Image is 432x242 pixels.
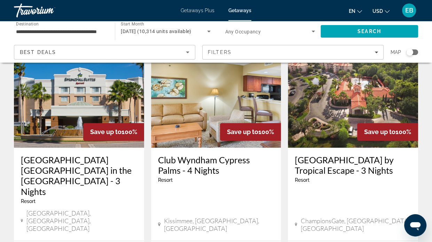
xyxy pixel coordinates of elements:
span: Search [358,29,381,34]
span: Save up to [364,128,395,135]
span: Destination [16,21,39,26]
button: User Menu [400,3,418,18]
span: USD [372,8,383,14]
div: 100% [83,123,144,141]
input: Select destination [16,28,106,36]
a: Club Wyndham Cypress Palms - 4 Nights [158,155,274,175]
span: Resort [158,177,173,183]
a: Getaways [228,8,251,13]
span: Filters [208,49,231,55]
a: Travorium [14,1,84,19]
button: Search [321,25,418,38]
mat-select: Sort by [20,48,189,56]
span: Save up to [90,128,121,135]
span: Map [391,47,401,57]
span: Any Occupancy [225,29,261,34]
span: ChampionsGate, [GEOGRAPHIC_DATA], [GEOGRAPHIC_DATA] [301,217,411,232]
img: Tuscana Resort by Tropical Escape - 3 Nights [288,36,418,148]
span: Kissimmee, [GEOGRAPHIC_DATA], [GEOGRAPHIC_DATA] [164,217,274,232]
img: Club Wyndham Cypress Palms - 4 Nights [151,36,281,148]
a: [GEOGRAPHIC_DATA] by Tropical Escape - 3 Nights [295,155,411,175]
button: Filters [202,45,384,60]
span: [GEOGRAPHIC_DATA], [GEOGRAPHIC_DATA], [GEOGRAPHIC_DATA] [26,209,137,232]
span: EB [405,7,413,14]
span: [DATE] (10,314 units available) [121,29,191,34]
div: 100% [357,123,418,141]
span: Resort [21,198,36,204]
div: 100% [220,123,281,141]
iframe: Button to launch messaging window [404,214,426,236]
button: Change currency [372,6,390,16]
span: Best Deals [20,49,56,55]
span: en [349,8,355,14]
img: Springhill Suites Lake Buena Vista in the Marriott Village - 3 Nights [14,36,144,148]
a: [GEOGRAPHIC_DATA] [GEOGRAPHIC_DATA] in the [GEOGRAPHIC_DATA] - 3 Nights [21,155,137,196]
span: Start Month [121,22,144,26]
span: Save up to [227,128,258,135]
a: Getaways Plus [181,8,214,13]
span: Resort [295,177,309,183]
button: Change language [349,6,362,16]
